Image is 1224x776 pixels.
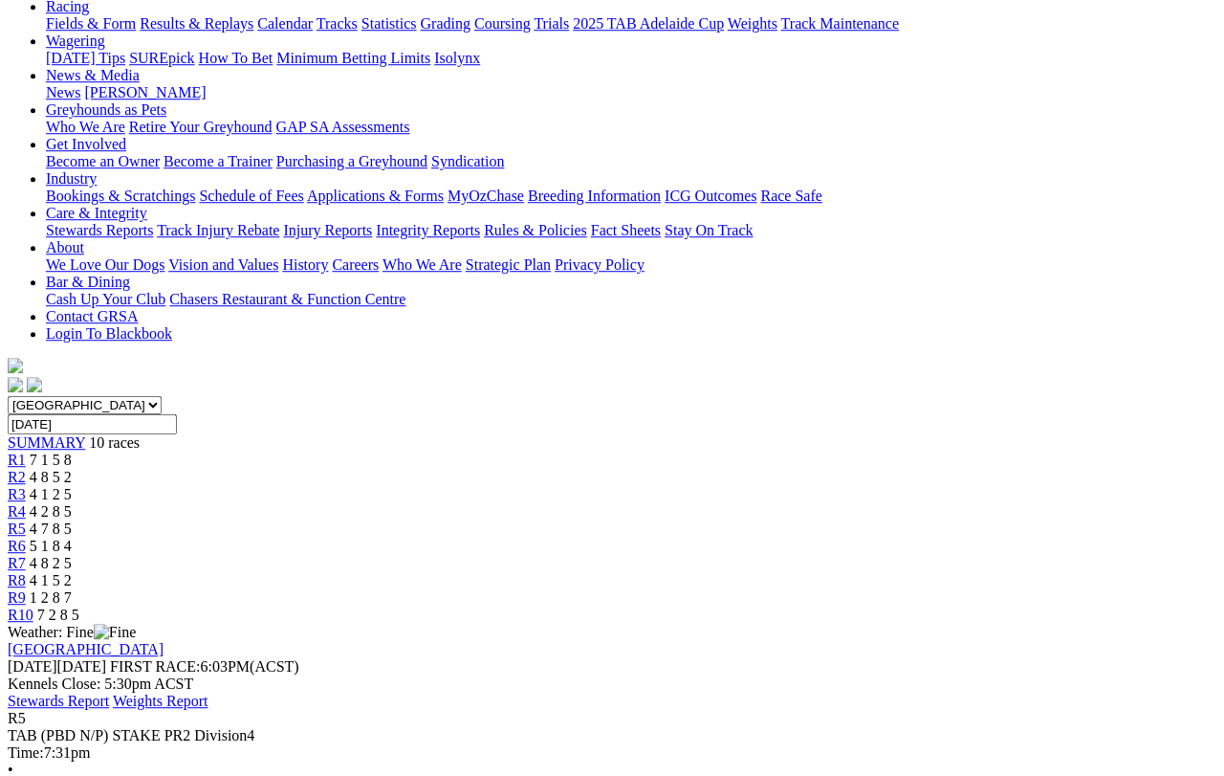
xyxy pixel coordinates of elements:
a: R10 [8,607,33,623]
a: Get Involved [46,136,126,152]
a: R1 [8,452,26,468]
a: Bookings & Scratchings [46,188,195,204]
a: Vision and Values [168,256,278,273]
a: Coursing [474,15,531,32]
span: 7 1 5 8 [30,452,72,468]
a: Become a Trainer [164,153,273,169]
a: Login To Blackbook [46,325,172,342]
span: Time: [8,744,44,761]
span: FIRST RACE: [110,658,200,675]
img: logo-grsa-white.png [8,358,23,373]
a: We Love Our Dogs [46,256,164,273]
span: 4 8 5 2 [30,469,72,485]
a: R8 [8,572,26,588]
a: Stewards Report [8,693,109,709]
a: Wagering [46,33,105,49]
a: Statistics [361,15,417,32]
input: Select date [8,414,177,434]
a: Chasers Restaurant & Function Centre [169,291,405,307]
a: Applications & Forms [307,188,444,204]
span: 5 1 8 4 [30,538,72,554]
img: facebook.svg [8,377,23,392]
div: Bar & Dining [46,291,1216,308]
a: History [282,256,328,273]
a: Calendar [257,15,313,32]
a: About [46,239,84,255]
a: Stay On Track [665,222,753,238]
div: Kennels Close: 5:30pm ACST [8,676,1216,693]
div: News & Media [46,84,1216,101]
span: 10 races [89,434,140,451]
img: twitter.svg [27,377,42,392]
span: 7 2 8 5 [37,607,79,623]
a: Weights Report [113,693,208,709]
a: Contact GRSA [46,308,138,324]
div: Wagering [46,50,1216,67]
a: R4 [8,503,26,520]
a: Purchasing a Greyhound [276,153,427,169]
a: GAP SA Assessments [276,119,410,135]
span: 6:03PM(ACST) [110,658,299,675]
img: Fine [94,624,136,641]
a: Tracks [317,15,358,32]
a: R9 [8,589,26,606]
a: Become an Owner [46,153,160,169]
div: Racing [46,15,1216,33]
a: Stewards Reports [46,222,153,238]
a: Integrity Reports [376,222,480,238]
span: R6 [8,538,26,554]
span: [DATE] [8,658,106,675]
a: Schedule of Fees [199,188,303,204]
a: Bar & Dining [46,274,130,290]
a: MyOzChase [448,188,524,204]
a: Industry [46,170,97,187]
a: Who We Are [46,119,125,135]
a: R5 [8,521,26,537]
a: Breeding Information [528,188,661,204]
a: Track Injury Rebate [157,222,279,238]
a: SUREpick [129,50,194,66]
a: SUMMARY [8,434,85,451]
span: 4 1 2 5 [30,486,72,502]
a: Rules & Policies [484,222,587,238]
div: Industry [46,188,1216,205]
a: R7 [8,555,26,571]
a: Greyhounds as Pets [46,101,166,118]
a: Minimum Betting Limits [276,50,430,66]
a: R3 [8,486,26,502]
a: Injury Reports [283,222,372,238]
a: News & Media [46,67,140,83]
a: Grading [421,15,470,32]
a: Care & Integrity [46,205,147,221]
a: Syndication [431,153,504,169]
div: Get Involved [46,153,1216,170]
span: R5 [8,710,26,726]
span: [DATE] [8,658,57,675]
a: Isolynx [434,50,480,66]
span: Weather: Fine [8,624,136,640]
a: Retire Your Greyhound [129,119,273,135]
a: Careers [332,256,379,273]
a: Who We Are [382,256,462,273]
span: 1 2 8 7 [30,589,72,606]
a: 2025 TAB Adelaide Cup [573,15,724,32]
span: 4 1 5 2 [30,572,72,588]
a: ICG Outcomes [665,188,756,204]
a: Race Safe [760,188,821,204]
a: Track Maintenance [781,15,899,32]
a: Trials [534,15,569,32]
a: [GEOGRAPHIC_DATA] [8,641,164,657]
a: Fact Sheets [591,222,661,238]
a: News [46,84,80,100]
a: Cash Up Your Club [46,291,165,307]
span: R2 [8,469,26,485]
a: Privacy Policy [555,256,645,273]
a: Fields & Form [46,15,136,32]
